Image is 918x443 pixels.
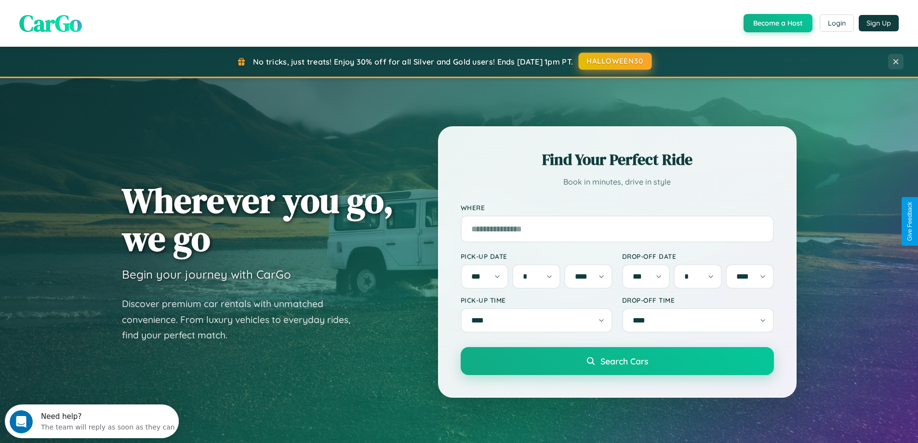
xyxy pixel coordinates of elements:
[36,16,170,26] div: The team will reply as soon as they can
[461,149,774,170] h2: Find Your Perfect Ride
[253,57,573,67] span: No tricks, just treats! Enjoy 30% off for all Silver and Gold users! Ends [DATE] 1pm PT.
[19,7,82,39] span: CarGo
[461,347,774,375] button: Search Cars
[744,14,812,32] button: Become a Host
[461,175,774,189] p: Book in minutes, drive in style
[122,181,394,257] h1: Wherever you go, we go
[36,8,170,16] div: Need help?
[579,53,652,70] button: HALLOWEEN30
[820,14,854,32] button: Login
[4,4,179,30] div: Open Intercom Messenger
[622,252,774,260] label: Drop-off Date
[622,296,774,304] label: Drop-off Time
[461,252,612,260] label: Pick-up Date
[600,356,648,366] span: Search Cars
[461,203,774,212] label: Where
[859,15,899,31] button: Sign Up
[461,296,612,304] label: Pick-up Time
[5,404,179,438] iframe: Intercom live chat discovery launcher
[906,202,913,241] div: Give Feedback
[122,267,291,282] h3: Begin your journey with CarGo
[122,296,363,343] p: Discover premium car rentals with unmatched convenience. From luxury vehicles to everyday rides, ...
[10,410,33,433] iframe: Intercom live chat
